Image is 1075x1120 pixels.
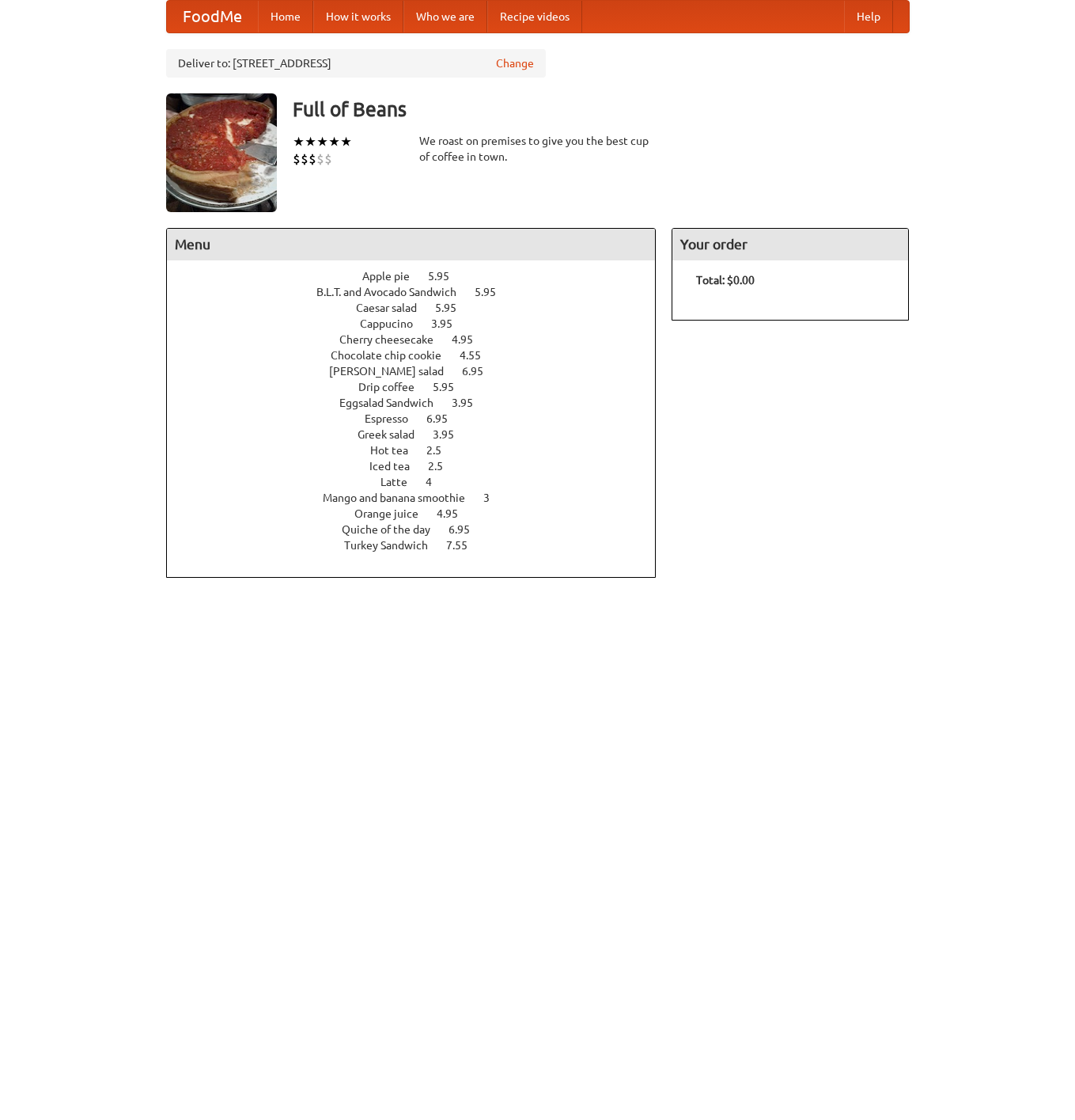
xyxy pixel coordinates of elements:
a: Home [258,1,313,32]
a: Espresso 6.95 [365,412,477,425]
img: angular.jpg [166,93,277,212]
li: ★ [305,133,316,150]
span: 7.55 [446,539,483,552]
li: $ [308,150,316,168]
a: Who we are [403,1,487,32]
span: 6.95 [462,365,499,378]
span: 4.55 [460,349,497,362]
span: 6.95 [426,412,464,425]
span: Hot tea [370,444,424,457]
a: Help [844,1,893,32]
a: Hot tea 2.5 [370,444,471,457]
span: [PERSON_NAME] salad [329,365,460,378]
li: ★ [340,133,352,150]
span: 5.95 [428,270,465,283]
span: 4.95 [437,507,474,520]
a: Quiche of the day 6.95 [342,523,499,536]
a: FoodMe [167,1,258,32]
li: $ [301,150,308,168]
h3: Full of Beans [293,93,910,125]
a: Chocolate chip cookie 4.55 [331,349,510,362]
div: Deliver to: [STREET_ADDRESS] [166,49,546,78]
span: 5.95 [475,286,512,298]
a: Cherry cheesecake 4.95 [339,333,502,346]
span: 3.95 [433,428,470,441]
span: Cappucino [360,317,429,330]
span: Orange juice [354,507,434,520]
div: We roast on premises to give you the best cup of coffee in town. [419,133,657,165]
span: Eggsalad Sandwich [339,397,449,409]
a: Apple pie 5.95 [362,270,479,283]
span: Greek salad [358,428,430,441]
b: Total: $0.00 [696,274,755,287]
li: $ [293,150,301,168]
a: Eggsalad Sandwich 3.95 [339,397,502,409]
span: 2.5 [426,444,457,457]
a: Mango and banana smoothie 3 [323,492,519,504]
li: ★ [293,133,305,150]
a: Caesar salad 5.95 [356,302,486,314]
a: Turkey Sandwich 7.55 [344,539,497,552]
span: Turkey Sandwich [344,539,444,552]
li: ★ [328,133,340,150]
span: 2.5 [428,460,459,473]
span: Chocolate chip cookie [331,349,457,362]
span: 3.95 [452,397,489,409]
span: 5.95 [433,381,470,393]
span: 5.95 [435,302,472,314]
span: 6.95 [449,523,486,536]
span: B.L.T. and Avocado Sandwich [316,286,472,298]
a: Greek salad 3.95 [358,428,483,441]
li: $ [316,150,324,168]
span: 3.95 [431,317,468,330]
span: Espresso [365,412,424,425]
span: Cherry cheesecake [339,333,449,346]
span: Drip coffee [358,381,430,393]
a: Recipe videos [487,1,582,32]
h4: Menu [167,229,656,260]
a: B.L.T. and Avocado Sandwich 5.95 [316,286,525,298]
a: Orange juice 4.95 [354,507,487,520]
span: 4.95 [452,333,489,346]
a: Cappucino 3.95 [360,317,482,330]
span: Mango and banana smoothie [323,492,481,504]
li: $ [324,150,332,168]
a: Latte 4 [380,476,461,488]
span: Apple pie [362,270,426,283]
a: Change [496,55,534,71]
span: 4 [426,476,448,488]
a: Drip coffee 5.95 [358,381,483,393]
a: How it works [313,1,403,32]
span: Latte [380,476,423,488]
h4: Your order [672,229,908,260]
li: ★ [316,133,328,150]
span: Caesar salad [356,302,433,314]
a: Iced tea 2.5 [369,460,472,473]
a: [PERSON_NAME] salad 6.95 [329,365,513,378]
span: 3 [483,492,505,504]
span: Iced tea [369,460,426,473]
span: Quiche of the day [342,523,446,536]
